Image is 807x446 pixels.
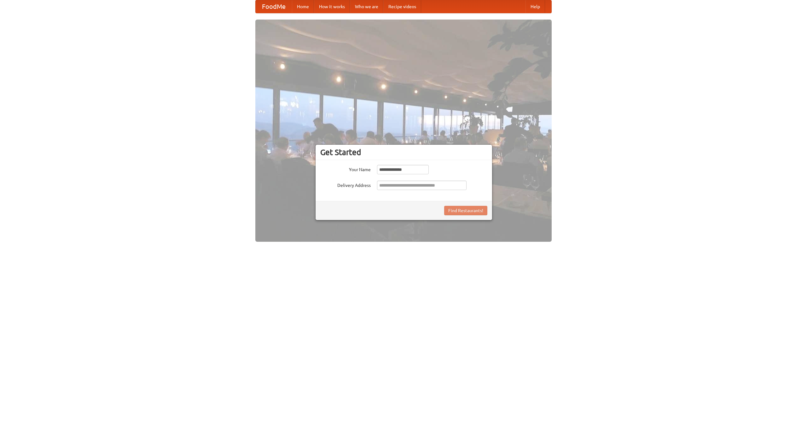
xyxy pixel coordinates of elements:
a: How it works [314,0,350,13]
a: Recipe videos [383,0,421,13]
button: Find Restaurants! [444,206,487,215]
a: Home [292,0,314,13]
label: Delivery Address [320,181,371,188]
a: Help [525,0,545,13]
a: FoodMe [256,0,292,13]
a: Who we are [350,0,383,13]
label: Your Name [320,165,371,173]
h3: Get Started [320,148,487,157]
